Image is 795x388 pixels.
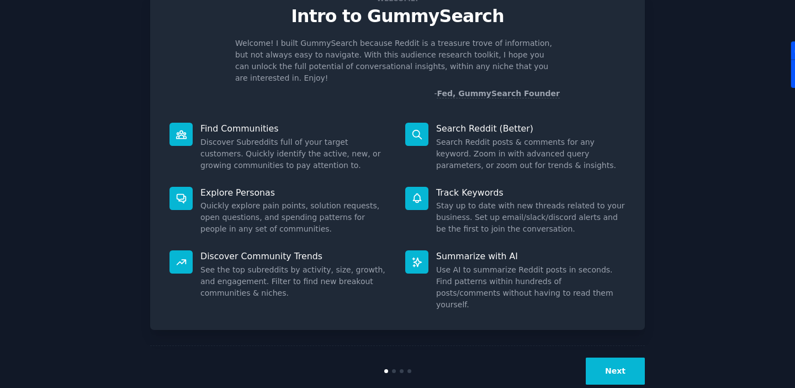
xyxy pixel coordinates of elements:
[200,200,390,235] dd: Quickly explore pain points, solution requests, open questions, and spending patterns for people ...
[200,250,390,262] p: Discover Community Trends
[437,89,560,98] a: Fed, GummySearch Founder
[436,200,626,235] dd: Stay up to date with new threads related to your business. Set up email/slack/discord alerts and ...
[434,88,560,99] div: -
[436,137,626,171] dd: Search Reddit posts & comments for any keyword. Zoom in with advanced query parameters, or zoom o...
[436,264,626,311] dd: Use AI to summarize Reddit posts in seconds. Find patterns within hundreds of posts/comments with...
[200,187,390,198] p: Explore Personas
[200,137,390,171] dd: Discover Subreddits full of your target customers. Quickly identify the active, new, or growing c...
[436,123,626,134] p: Search Reddit (Better)
[436,250,626,262] p: Summarize with AI
[235,38,560,84] p: Welcome! I built GummySearch because Reddit is a treasure trove of information, but not always ea...
[200,264,390,299] dd: See the top subreddits by activity, size, growth, and engagement. Filter to find new breakout com...
[586,358,645,385] button: Next
[162,7,633,26] p: Intro to GummySearch
[200,123,390,134] p: Find Communities
[436,187,626,198] p: Track Keywords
